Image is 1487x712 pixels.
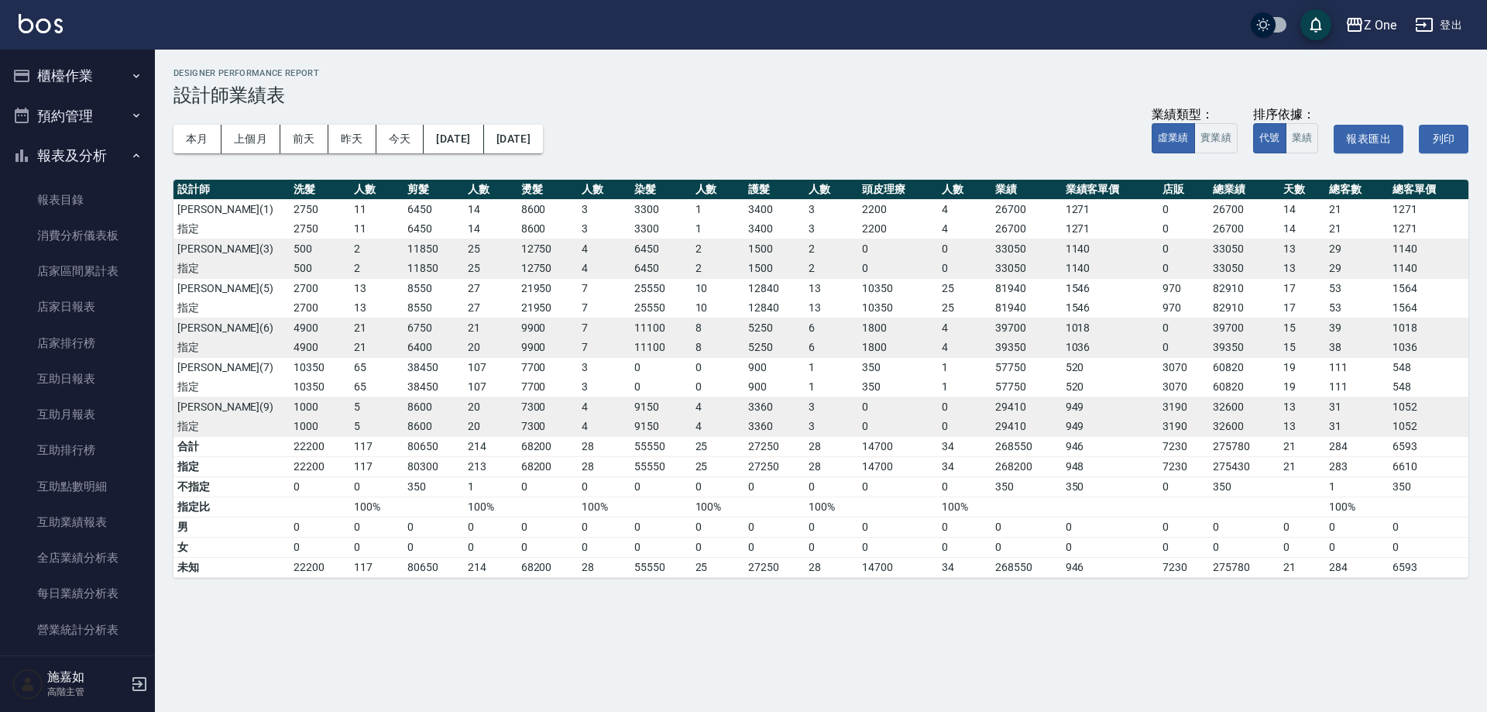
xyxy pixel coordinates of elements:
td: 1052 [1389,397,1468,417]
th: 染髮 [630,180,691,200]
td: 82910 [1209,298,1279,318]
td: 1 [938,377,991,397]
td: 970 [1159,298,1210,318]
td: 1271 [1389,219,1468,239]
td: 0 [858,239,938,259]
th: 人數 [578,180,631,200]
button: 預約管理 [6,96,149,136]
button: 報表及分析 [6,136,149,176]
td: 0 [1159,199,1210,219]
td: 1271 [1389,199,1468,219]
td: 2700 [290,298,350,318]
td: 1564 [1389,278,1468,298]
td: 39 [1325,318,1388,338]
td: 1800 [858,338,938,358]
td: 33050 [1209,239,1279,259]
td: 17 [1279,278,1325,298]
td: 26700 [991,199,1062,219]
td: 21 [464,318,517,338]
td: 指定 [173,338,290,358]
td: 12840 [744,278,805,298]
td: 5250 [744,338,805,358]
th: 燙髮 [517,180,578,200]
td: 1 [805,357,858,377]
td: 21 [1325,199,1388,219]
td: 6400 [404,338,464,358]
td: 8600 [404,397,464,417]
th: 天數 [1279,180,1325,200]
td: 548 [1389,377,1468,397]
div: Z One [1364,15,1396,35]
td: 9900 [517,318,578,338]
td: 17 [1279,298,1325,318]
th: 人數 [938,180,991,200]
td: 29 [1325,239,1388,259]
td: 107 [464,377,517,397]
td: 13 [805,298,858,318]
td: 7 [578,338,631,358]
td: 0 [858,397,938,417]
td: 3 [578,377,631,397]
td: 0 [1159,239,1210,259]
a: 互助月報表 [6,397,149,432]
button: 登出 [1409,11,1468,40]
td: 0 [938,239,991,259]
td: 3190 [1159,417,1210,437]
td: 1000 [290,417,350,437]
button: 上個月 [222,125,280,153]
td: 8550 [404,298,464,318]
td: 20 [464,417,517,437]
td: 4900 [290,318,350,338]
td: 3300 [630,219,691,239]
td: 53 [1325,278,1388,298]
td: 21950 [517,298,578,318]
a: 消費分析儀表板 [6,218,149,253]
td: 3190 [1159,397,1210,417]
td: 1 [938,357,991,377]
td: 0 [630,377,691,397]
td: 0 [938,397,991,417]
td: 500 [290,239,350,259]
td: 15 [1279,338,1325,358]
td: 4 [938,219,991,239]
td: 0 [1159,338,1210,358]
td: 7300 [517,397,578,417]
td: 1800 [858,318,938,338]
td: 7700 [517,377,578,397]
td: 0 [692,357,745,377]
td: [PERSON_NAME](6) [173,318,290,338]
td: 13 [805,278,858,298]
td: 11100 [630,318,691,338]
td: 1018 [1389,318,1468,338]
td: 33050 [991,259,1062,279]
div: 業績類型： [1152,107,1238,123]
td: 1 [692,219,745,239]
a: 店家區間累計表 [6,253,149,289]
td: 2200 [858,219,938,239]
td: 25550 [630,298,691,318]
td: 8600 [404,417,464,437]
td: 8600 [517,199,578,219]
td: 82910 [1209,278,1279,298]
td: 1140 [1062,239,1159,259]
td: 2 [350,239,404,259]
td: 1500 [744,239,805,259]
td: 4 [578,417,631,437]
td: 1018 [1062,318,1159,338]
td: 1000 [290,397,350,417]
td: 6 [805,318,858,338]
td: 5 [350,397,404,417]
td: 指定 [173,298,290,318]
td: 19 [1279,377,1325,397]
td: 0 [1159,318,1210,338]
h5: 施嘉如 [47,669,126,685]
td: 21 [350,338,404,358]
td: 13 [1279,397,1325,417]
td: 10350 [858,298,938,318]
td: 4 [692,417,745,437]
td: 25 [938,298,991,318]
td: [PERSON_NAME](1) [173,199,290,219]
td: 6450 [404,219,464,239]
td: 1 [692,199,745,219]
button: save [1300,9,1331,40]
